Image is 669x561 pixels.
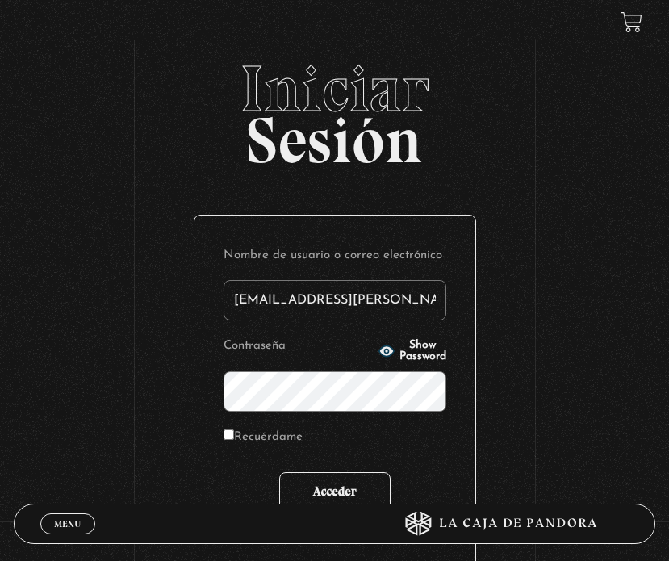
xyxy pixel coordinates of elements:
[14,57,656,160] h2: Sesión
[399,340,446,362] span: Show Password
[279,472,391,513] input: Acceder
[224,429,234,440] input: Recuérdame
[14,57,656,121] span: Iniciar
[224,426,303,450] label: Recuérdame
[378,340,446,362] button: Show Password
[54,519,81,529] span: Menu
[224,245,446,268] label: Nombre de usuario o correo electrónico
[224,335,374,358] label: Contraseña
[48,533,86,544] span: Cerrar
[621,11,642,33] a: View your shopping cart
